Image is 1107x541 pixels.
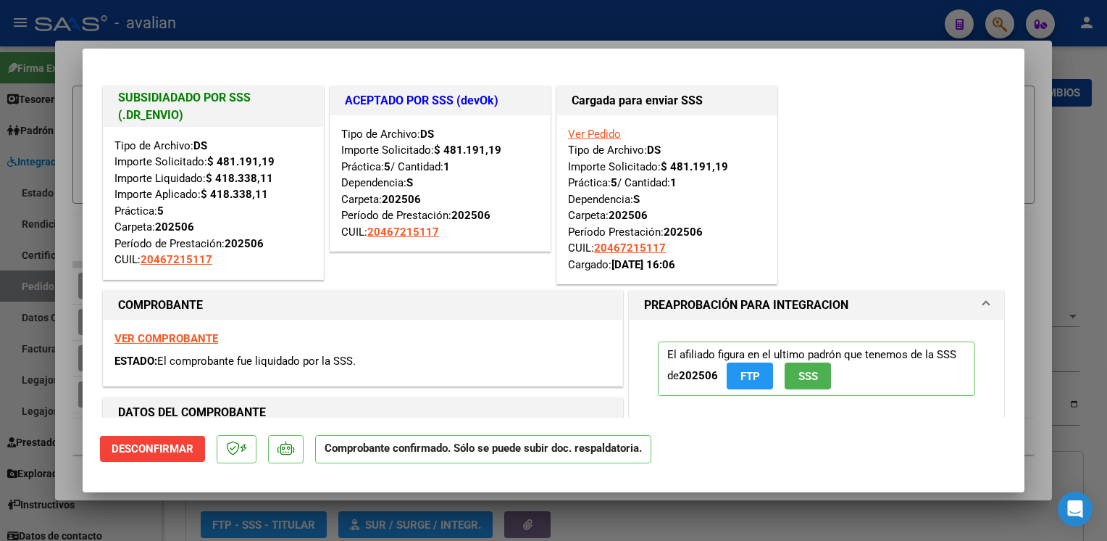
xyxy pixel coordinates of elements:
[118,298,203,312] strong: COMPROBANTE
[611,176,617,189] strong: 5
[594,241,666,255] span: 20467215117
[568,126,766,273] div: Tipo de Archivo: Importe Solicitado: Práctica: / Cantidad: Dependencia: Carpeta: Período Prestaci...
[785,363,831,389] button: SSS
[611,258,675,271] strong: [DATE] 16:06
[155,220,194,234] strong: 202506
[664,226,703,239] strong: 202506
[568,128,621,141] a: Ver Pedido
[406,176,413,189] strong: S
[451,209,490,222] strong: 202506
[157,355,356,368] span: El comprobante fue liquidado por la SSS.
[1058,492,1093,526] div: Open Intercom Messenger
[345,92,535,110] h1: ACEPTADO POR SSS (devOk)
[727,363,773,389] button: FTP
[367,226,439,239] span: 20467215117
[207,155,275,168] strong: $ 481.191,19
[443,160,450,173] strong: 1
[225,237,264,250] strong: 202506
[630,291,1003,320] mat-expansion-panel-header: PREAPROBACIÓN PARA INTEGRACION
[572,92,762,110] h1: Cargada para enviar SSS
[434,144,501,157] strong: $ 481.191,19
[141,253,212,266] span: 20467215117
[633,193,640,206] strong: S
[384,160,390,173] strong: 5
[206,172,273,185] strong: $ 418.338,11
[679,369,718,382] strong: 202506
[647,144,661,157] strong: DS
[341,126,539,241] div: Tipo de Archivo: Importe Solicitado: Práctica: / Cantidad: Dependencia: Carpeta: Período de Prest...
[118,89,309,124] h1: SUBSIDIADADO POR SSS (.DR_ENVIO)
[382,193,421,206] strong: 202506
[609,209,648,222] strong: 202506
[114,355,157,368] span: ESTADO:
[100,436,205,462] button: Desconfirmar
[740,370,760,383] span: FTP
[157,205,164,218] strong: 5
[193,139,207,152] strong: DS
[114,332,218,345] a: VER COMPROBANTE
[112,442,193,455] span: Desconfirmar
[315,435,651,463] p: Comprobante confirmado. Sólo se puede subir doc. respaldatoria.
[118,405,266,419] strong: DATOS DEL COMPROBANTE
[661,160,728,173] strong: $ 481.191,19
[658,342,975,396] p: El afiliado figura en el ultimo padrón que tenemos de la SSS de
[114,138,312,268] div: Tipo de Archivo: Importe Solicitado: Importe Liquidado: Importe Aplicado: Práctica: Carpeta: Perí...
[670,176,677,189] strong: 1
[798,370,818,383] span: SSS
[201,188,268,201] strong: $ 418.338,11
[644,297,848,314] h1: PREAPROBACIÓN PARA INTEGRACION
[420,128,434,141] strong: DS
